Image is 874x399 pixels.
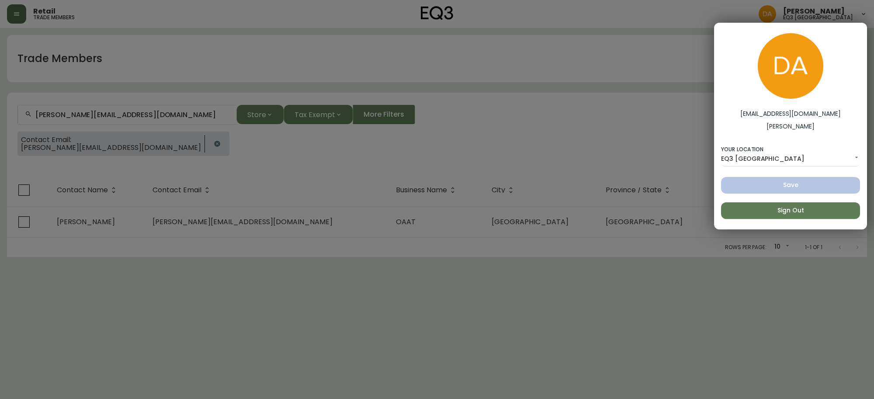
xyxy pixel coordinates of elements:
[740,109,841,118] label: [EMAIL_ADDRESS][DOMAIN_NAME]
[721,202,860,219] button: Sign Out
[728,205,853,216] span: Sign Out
[721,152,860,167] div: EQ3 [GEOGRAPHIC_DATA]
[758,33,823,99] img: dd1a7e8db21a0ac8adbf82b84ca05374
[766,122,814,131] label: [PERSON_NAME]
